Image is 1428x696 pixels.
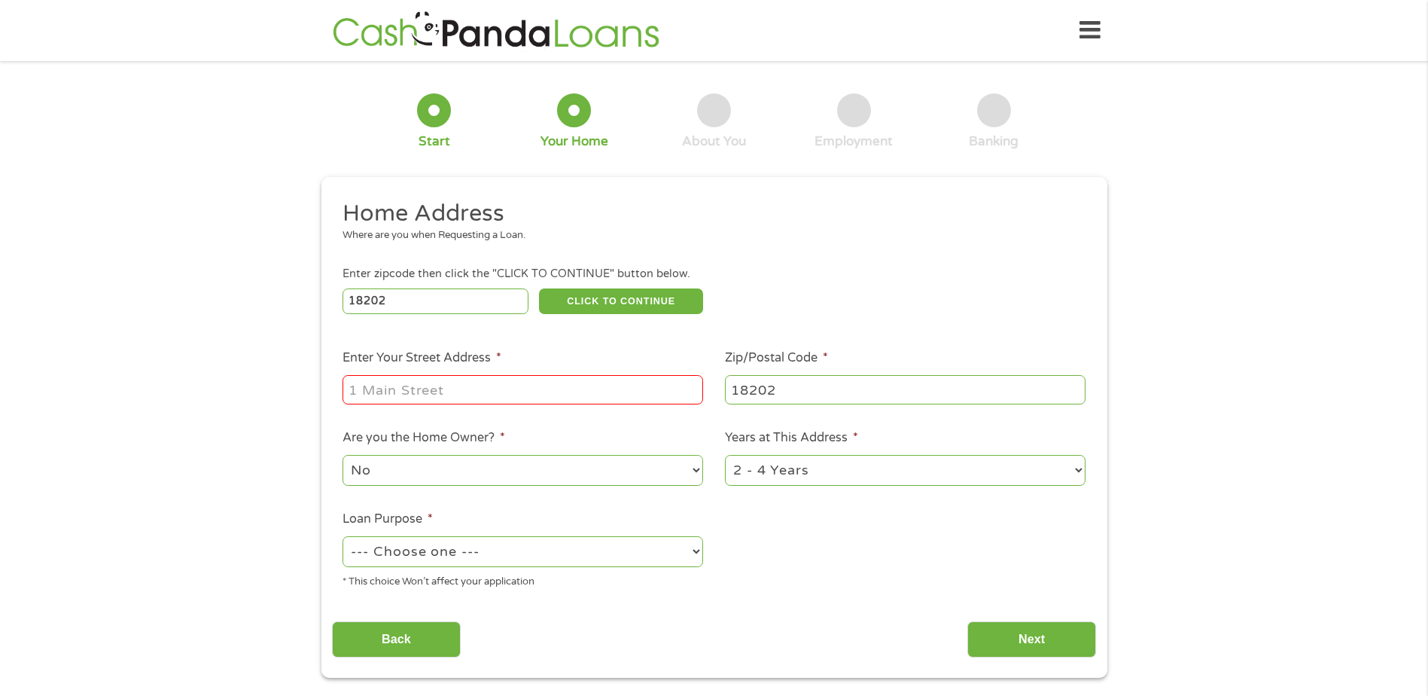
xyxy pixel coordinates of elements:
label: Years at This Address [725,430,858,446]
input: Enter Zipcode (e.g 01510) [343,288,528,314]
img: GetLoanNow Logo [328,9,664,52]
label: Are you the Home Owner? [343,430,505,446]
div: Banking [969,133,1018,150]
div: Start [419,133,450,150]
div: * This choice Won’t affect your application [343,569,703,590]
input: Next [967,621,1096,658]
label: Zip/Postal Code [725,350,828,366]
h2: Home Address [343,199,1074,229]
div: Your Home [540,133,608,150]
label: Enter Your Street Address [343,350,501,366]
label: Loan Purpose [343,511,433,527]
div: Where are you when Requesting a Loan. [343,228,1074,243]
div: Enter zipcode then click the "CLICK TO CONTINUE" button below. [343,266,1085,282]
div: About You [682,133,746,150]
input: Back [332,621,461,658]
button: CLICK TO CONTINUE [539,288,703,314]
div: Employment [814,133,893,150]
input: 1 Main Street [343,375,703,404]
